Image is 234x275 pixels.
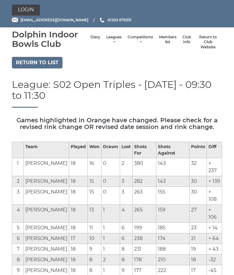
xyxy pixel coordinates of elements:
[120,142,133,158] th: Lost
[12,186,24,204] td: 3
[101,176,120,186] td: 0
[88,254,101,265] td: 8
[69,254,88,265] td: 18
[12,176,24,186] td: 2
[133,158,156,176] td: 380
[88,186,101,204] td: 15
[24,254,69,265] td: [PERSON_NAME]
[12,222,24,233] td: 5
[189,186,207,204] td: 30
[101,244,120,254] td: 1
[156,254,189,265] td: 210
[189,244,207,254] td: 19
[189,222,207,233] td: 23
[12,117,222,130] h5: Games highlighted in Orange have changed. Please check for a revised rink change OR revised date ...
[133,233,156,244] td: 238
[159,35,176,45] a: Members list
[120,176,133,186] td: 3
[12,5,40,16] a: Login
[156,233,189,244] td: 174
[69,142,88,158] th: Played
[207,222,222,233] td: + 14
[88,176,101,186] td: 15
[207,204,222,222] td: + 106
[120,244,133,254] td: 8
[69,222,88,233] td: 18
[120,186,133,204] td: 3
[207,186,222,204] td: + 108
[88,244,101,254] td: 9
[24,204,69,222] td: [PERSON_NAME]
[12,254,24,265] td: 8
[12,233,24,244] td: 6
[156,244,189,254] td: 188
[12,204,24,222] td: 4
[24,176,69,186] td: [PERSON_NAME]
[100,18,104,23] img: Phone us
[12,158,24,176] td: 1
[133,142,156,158] th: Shots For
[120,204,133,222] td: 4
[189,254,207,265] td: 18
[88,158,101,176] td: 16
[133,222,156,233] td: 199
[24,158,69,176] td: [PERSON_NAME]
[90,35,100,40] a: Diary
[133,254,156,265] td: 178
[133,176,156,186] td: 282
[156,142,189,158] th: Shots Against
[207,142,222,158] th: Diff
[189,142,207,158] th: Points
[69,244,88,254] td: 18
[108,18,132,22] span: 01202 675551
[12,18,18,22] img: Email
[207,233,222,244] td: + 64
[12,17,88,23] a: Email [EMAIL_ADDRESS][DOMAIN_NAME]
[24,186,69,204] td: [PERSON_NAME]
[133,204,156,222] td: 265
[207,244,222,254] td: + 43
[156,158,189,176] td: 143
[20,18,88,22] span: [EMAIL_ADDRESS][DOMAIN_NAME]
[69,176,88,186] td: 18
[156,222,189,233] td: 185
[24,222,69,233] td: [PERSON_NAME]
[88,204,101,222] td: 13
[12,244,24,254] td: 7
[156,186,189,204] td: 155
[24,142,69,158] th: Team
[24,244,69,254] td: [PERSON_NAME]
[120,158,133,176] td: 2
[101,233,120,244] td: 1
[12,57,62,68] a: Return to list
[183,35,191,45] a: Club Info
[69,204,88,222] td: 18
[69,186,88,204] td: 18
[156,204,189,222] td: 159
[101,222,120,233] td: 1
[189,204,207,222] td: 27
[207,176,222,186] td: + 139
[12,30,87,49] div: Dolphin Indoor Bowls Club
[189,158,207,176] td: 32
[133,186,156,204] td: 263
[128,35,153,45] a: Competitions
[101,254,120,265] td: 2
[69,158,88,176] td: 18
[88,233,101,244] td: 10
[189,176,207,186] td: 30
[106,35,122,45] a: Leagues
[197,35,219,50] a: Return to Club Website
[101,186,120,204] td: 0
[189,233,207,244] td: 21
[101,204,120,222] td: 1
[120,254,133,265] td: 8
[133,244,156,254] td: 231
[101,142,120,158] th: Drawn
[88,142,101,158] th: Won
[24,233,69,244] td: [PERSON_NAME]
[88,222,101,233] td: 11
[69,233,88,244] td: 17
[207,254,222,265] td: -32
[120,233,133,244] td: 6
